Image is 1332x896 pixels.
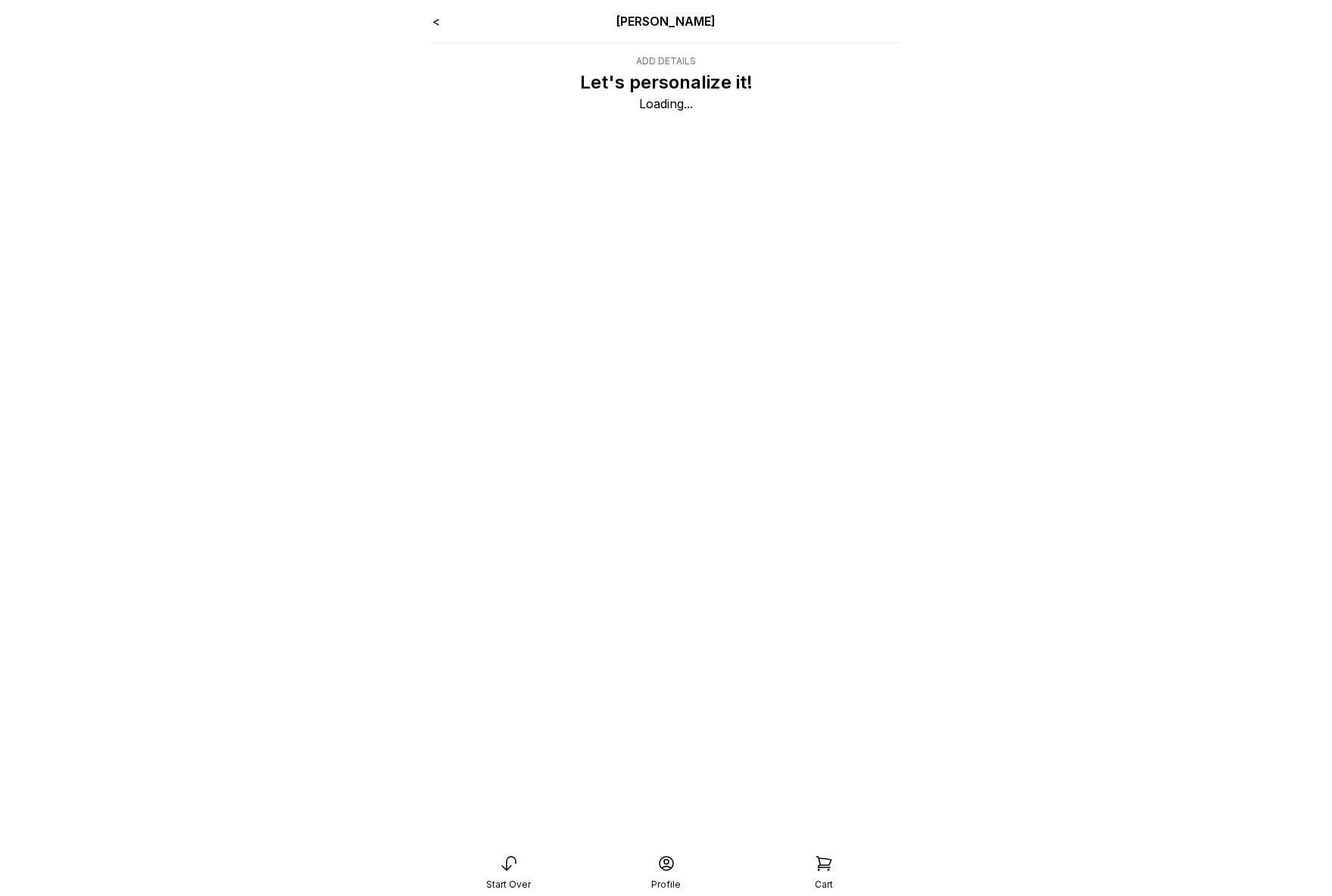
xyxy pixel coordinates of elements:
div: Profile [651,879,681,891]
div: Start Over [486,879,531,891]
a: < [432,14,440,29]
div: [PERSON_NAME] [526,12,806,30]
div: Cart [815,879,833,891]
p: Let's personalize it! [580,70,753,95]
div: Add Details [580,55,753,67]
